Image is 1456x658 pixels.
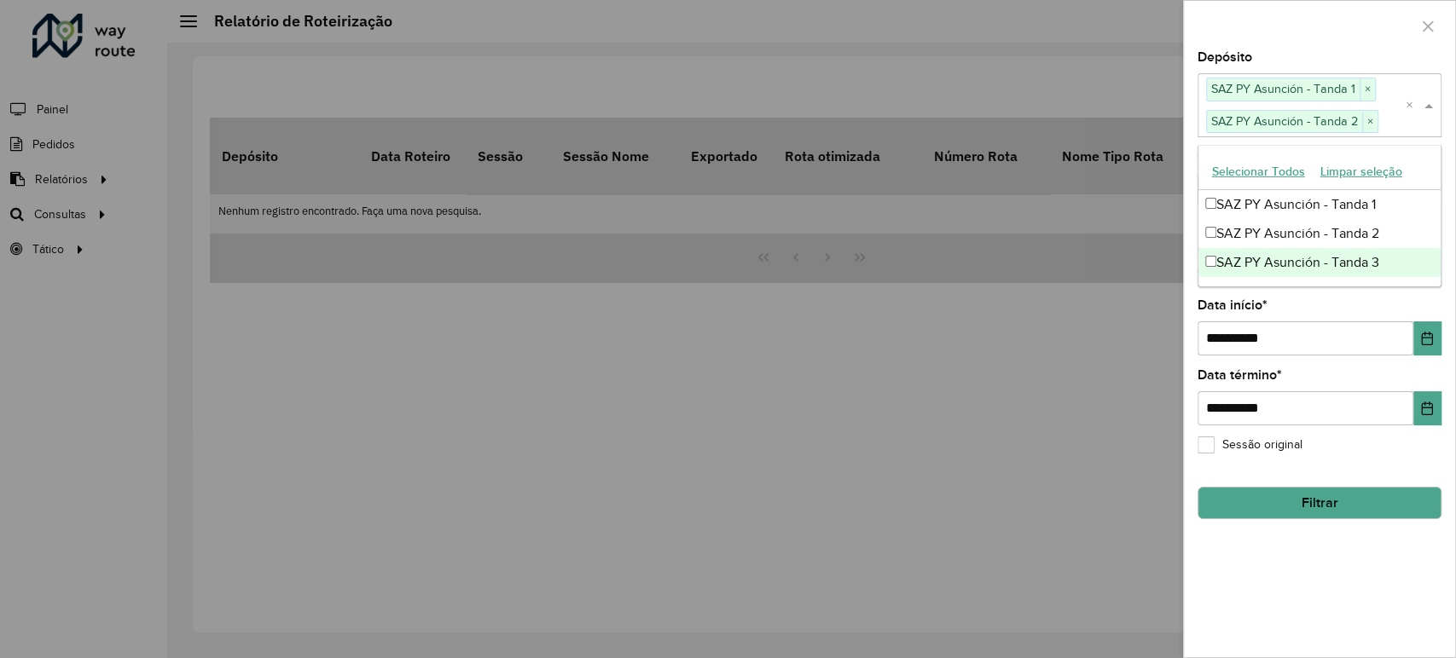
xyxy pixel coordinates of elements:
[1198,145,1441,287] ng-dropdown-panel: Options list
[1360,79,1375,100] span: ×
[1362,112,1378,132] span: ×
[1313,159,1410,185] button: Limpar seleção
[1198,248,1441,277] div: SAZ PY Asunción - Tanda 3
[1198,295,1267,315] label: Data início
[1198,47,1252,67] label: Depósito
[1198,219,1441,248] div: SAZ PY Asunción - Tanda 2
[1198,436,1302,453] label: Sessão original
[1204,159,1313,185] button: Selecionar Todos
[1207,78,1360,99] span: SAZ PY Asunción - Tanda 1
[1406,95,1420,116] span: Clear all
[1207,111,1362,131] span: SAZ PY Asunción - Tanda 2
[1198,190,1441,219] div: SAZ PY Asunción - Tanda 1
[1198,487,1441,519] button: Filtrar
[1198,365,1282,385] label: Data término
[1413,391,1441,425] button: Choose Date
[1413,321,1441,355] button: Choose Date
